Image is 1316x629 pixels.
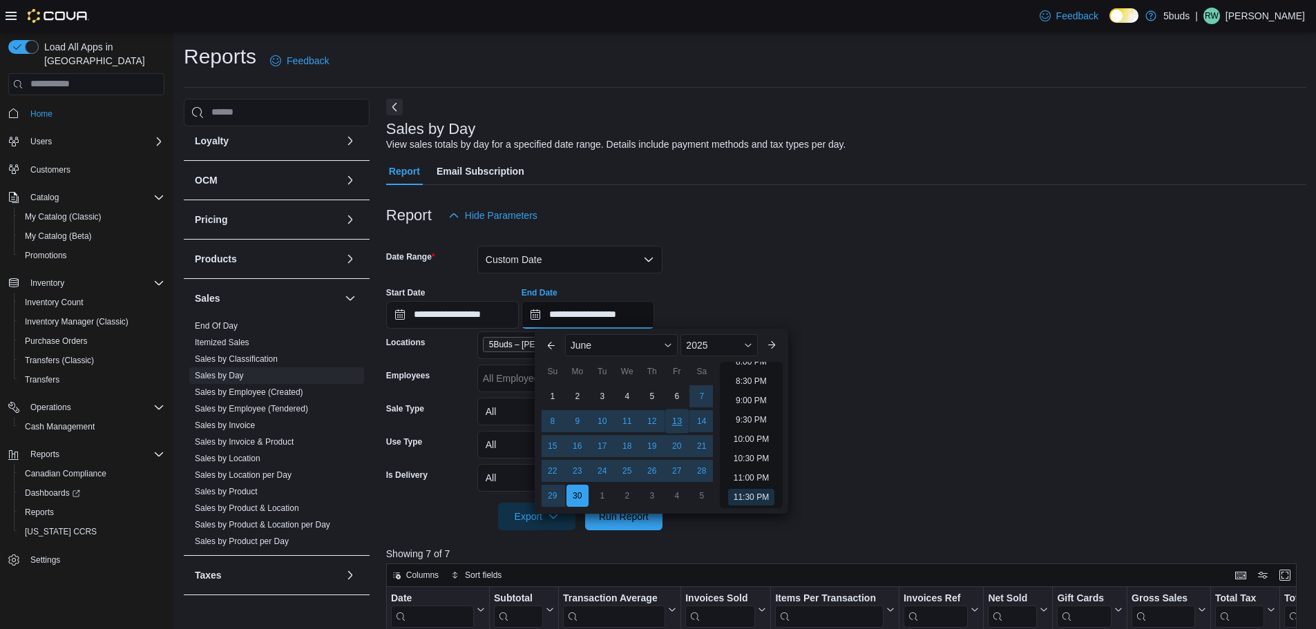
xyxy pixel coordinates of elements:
[195,486,258,497] span: Sales by Product
[195,536,289,546] a: Sales by Product per Day
[19,504,59,521] a: Reports
[685,592,766,627] button: Invoices Sold
[691,360,713,383] div: Sa
[1163,8,1190,24] p: 5buds
[389,157,420,185] span: Report
[19,313,164,330] span: Inventory Manager (Classic)
[728,431,774,447] li: 10:00 PM
[342,211,359,228] button: Pricing
[1215,592,1264,627] div: Total Tax
[19,523,164,540] span: Washington CCRS
[542,485,564,507] div: day-29
[19,465,164,482] span: Canadian Compliance
[730,373,772,389] li: 8:30 PM
[386,370,430,381] label: Employees
[775,592,895,627] button: Items Per Transaction
[14,464,170,483] button: Canadian Compliance
[386,251,435,262] label: Date Range
[25,421,95,432] span: Cash Management
[3,550,170,570] button: Settings
[195,320,238,331] span: End Of Day
[522,301,654,329] input: Press the down key to enter a popover containing a calendar. Press the escape key to close the po...
[775,592,884,627] div: Items Per Transaction
[665,409,689,433] div: day-13
[195,520,330,530] a: Sales by Product & Location per Day
[566,360,589,383] div: Mo
[19,485,86,501] a: Dashboards
[342,133,359,149] button: Loyalty
[195,454,260,463] a: Sales by Location
[1195,8,1198,24] p: |
[691,435,713,457] div: day-21
[25,374,59,385] span: Transfers
[19,247,73,264] a: Promotions
[391,592,474,627] div: Date
[477,246,662,273] button: Custom Date
[566,435,589,457] div: day-16
[195,420,255,430] a: Sales by Invoice
[904,592,968,605] div: Invoices Ref
[477,398,662,425] button: All
[641,360,663,383] div: Th
[641,435,663,457] div: day-19
[566,385,589,407] div: day-2
[19,333,93,349] a: Purchase Orders
[195,470,292,480] a: Sales by Location per Day
[691,385,713,407] div: day-7
[342,251,359,267] button: Products
[641,485,663,507] div: day-3
[386,121,476,137] h3: Sales by Day
[1232,567,1249,583] button: Keyboard shortcuts
[19,371,164,388] span: Transfers
[686,340,707,351] span: 2025
[730,392,772,409] li: 9:00 PM
[184,43,256,70] h1: Reports
[25,162,76,178] a: Customers
[25,133,57,150] button: Users
[25,355,94,366] span: Transfers (Classic)
[195,291,339,305] button: Sales
[25,399,77,416] button: Operations
[616,460,638,482] div: day-25
[19,313,134,330] a: Inventory Manager (Classic)
[1203,8,1220,24] div: Ryan White
[465,209,537,222] span: Hide Parameters
[195,252,339,266] button: Products
[25,551,164,568] span: Settings
[25,105,164,122] span: Home
[19,294,89,311] a: Inventory Count
[386,403,424,414] label: Sale Type
[616,435,638,457] div: day-18
[566,460,589,482] div: day-23
[195,371,244,380] a: Sales by Day
[685,592,755,627] div: Invoices Sold
[1057,592,1112,605] div: Gift Cards
[775,592,884,605] div: Items Per Transaction
[641,410,663,432] div: day-12
[1132,592,1195,605] div: Gross Sales
[195,436,294,447] span: Sales by Invoice & Product
[25,487,80,499] span: Dashboards
[30,278,64,289] span: Inventory
[566,485,589,507] div: day-30
[585,503,662,530] button: Run Report
[386,99,403,115] button: Next
[25,231,92,242] span: My Catalog (Beta)
[3,273,170,293] button: Inventory
[342,172,359,188] button: OCM
[25,161,164,178] span: Customers
[680,334,758,356] div: Button. Open the year selector. 2025 is currently selected.
[19,228,97,244] a: My Catalog (Beta)
[565,334,678,356] div: Button. Open the month selector. June is currently selected.
[542,360,564,383] div: Su
[195,536,289,547] span: Sales by Product per Day
[19,504,164,521] span: Reports
[195,173,339,187] button: OCM
[195,503,299,513] a: Sales by Product & Location
[25,106,58,122] a: Home
[195,568,339,582] button: Taxes
[25,446,164,463] span: Reports
[19,209,107,225] a: My Catalog (Classic)
[14,246,170,265] button: Promotions
[3,445,170,464] button: Reports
